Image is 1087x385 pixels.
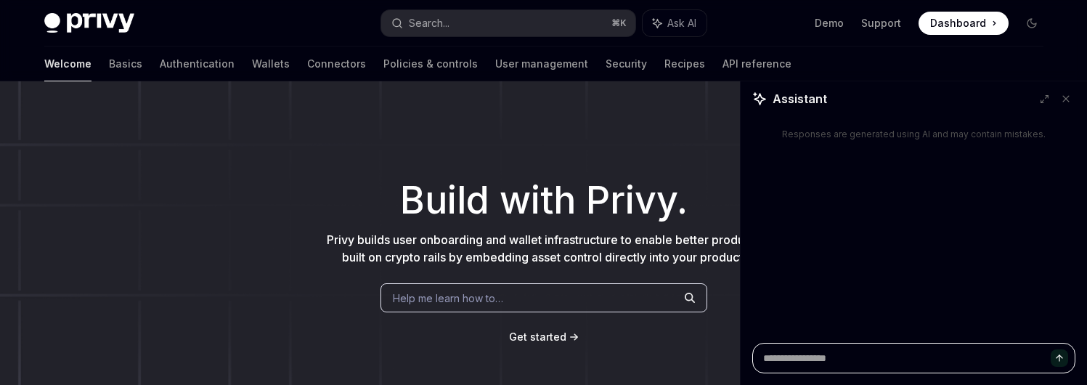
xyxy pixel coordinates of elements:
[722,46,791,81] a: API reference
[611,17,627,29] span: ⌘ K
[327,232,760,264] span: Privy builds user onboarding and wallet infrastructure to enable better products built on crypto ...
[409,15,449,32] div: Search...
[1051,349,1068,367] button: Send message
[930,16,986,31] span: Dashboard
[782,129,1046,140] div: Responses are generated using AI and may contain mistakes.
[383,46,478,81] a: Policies & controls
[815,16,844,31] a: Demo
[495,46,588,81] a: User management
[307,46,366,81] a: Connectors
[44,13,134,33] img: dark logo
[643,10,707,36] button: Ask AI
[400,187,688,214] span: Build with Privy.
[109,46,142,81] a: Basics
[667,16,696,31] span: Ask AI
[664,46,705,81] a: Recipes
[44,46,91,81] a: Welcome
[509,330,566,344] a: Get started
[861,16,901,31] a: Support
[773,90,827,108] span: Assistant
[381,10,635,36] button: Search...⌘K
[252,46,290,81] a: Wallets
[919,12,1009,35] a: Dashboard
[160,46,235,81] a: Authentication
[509,331,566,343] span: Get started
[393,291,503,306] span: Help me learn how to…
[1020,12,1043,35] button: Toggle dark mode
[606,46,647,81] a: Security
